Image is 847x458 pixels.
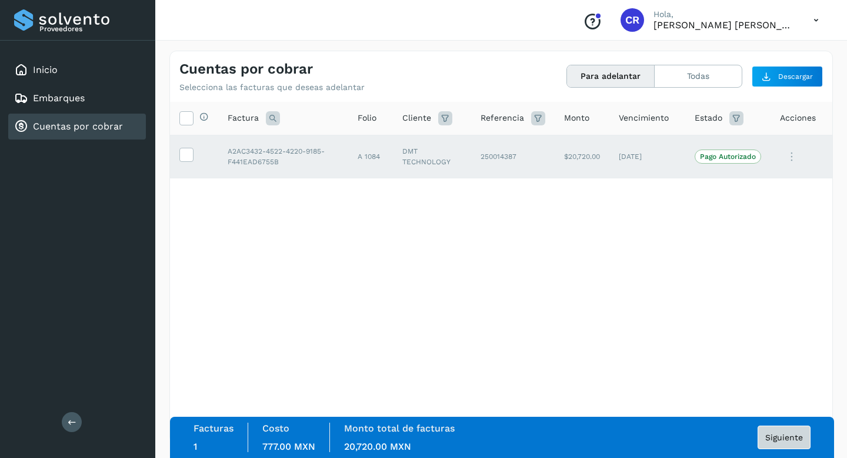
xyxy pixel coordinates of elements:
[228,112,259,124] span: Factura
[653,19,795,31] p: CARLOS RODOLFO BELLI PEDRAZA
[555,135,609,178] td: $20,720.00
[344,423,455,434] label: Monto total de facturas
[348,135,393,178] td: A 1084
[752,66,823,87] button: Descargar
[358,112,376,124] span: Folio
[780,112,816,124] span: Acciones
[33,121,123,132] a: Cuentas por cobrar
[619,112,669,124] span: Vencimiento
[344,441,411,452] span: 20,720.00 MXN
[262,441,315,452] span: 777.00 MXN
[8,114,146,140] div: Cuentas por cobrar
[778,71,813,82] span: Descargar
[8,85,146,111] div: Embarques
[567,65,655,87] button: Para adelantar
[39,25,141,33] p: Proveedores
[471,135,555,178] td: 250014387
[218,135,348,178] td: A2AC3432-4522-4220-9185-F441EAD6755B
[695,112,722,124] span: Estado
[655,65,742,87] button: Todas
[194,441,197,452] span: 1
[653,9,795,19] p: Hola,
[179,61,313,78] h4: Cuentas por cobrar
[609,135,685,178] td: [DATE]
[765,433,803,442] span: Siguiente
[402,112,431,124] span: Cliente
[481,112,524,124] span: Referencia
[33,64,58,75] a: Inicio
[179,82,365,92] p: Selecciona las facturas que deseas adelantar
[758,426,811,449] button: Siguiente
[262,423,289,434] label: Costo
[393,135,471,178] td: DMT TECHNOLOGY
[700,152,756,161] p: Pago Autorizado
[33,92,85,104] a: Embarques
[564,112,589,124] span: Monto
[194,423,234,434] label: Facturas
[8,57,146,83] div: Inicio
